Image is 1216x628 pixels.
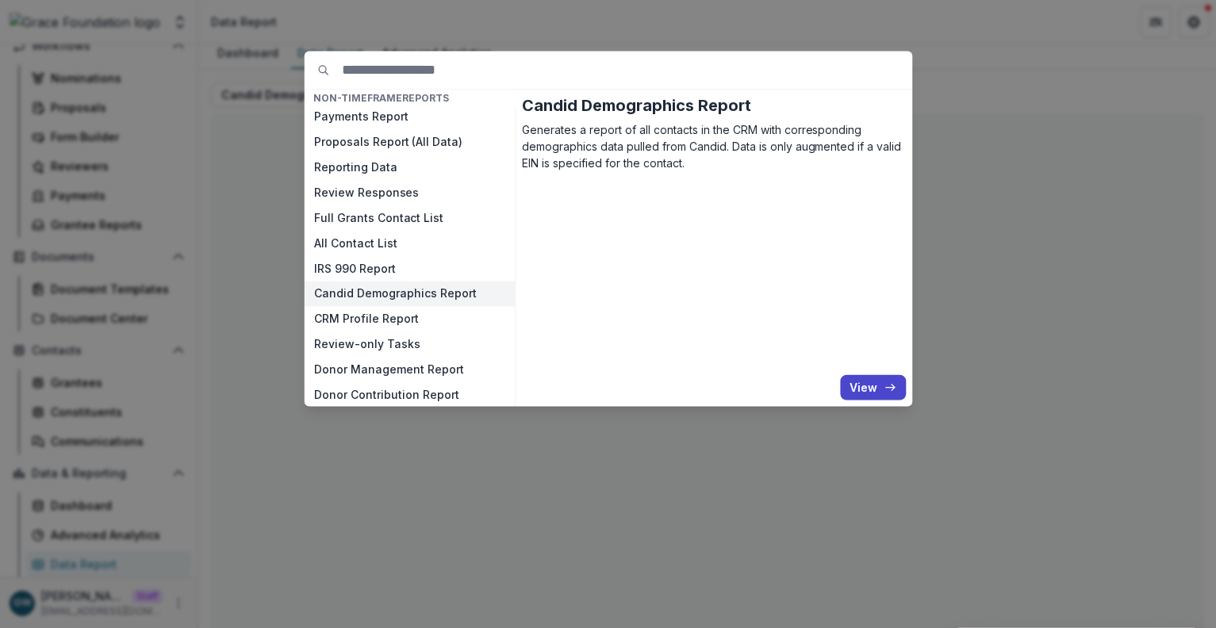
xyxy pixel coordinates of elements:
[304,256,514,281] button: IRS 990 Report
[522,121,906,171] p: Generates a report of all contacts in the CRM with corresponding demographics data pulled from Ca...
[304,231,514,256] button: All Contact List
[304,383,514,408] button: Donor Contribution Report
[304,307,514,332] button: CRM Profile Report
[304,358,514,383] button: Donor Management Report
[840,375,906,400] button: View
[304,332,514,358] button: Review-only Tasks
[304,281,514,307] button: Candid Demographics Report
[304,181,514,206] button: Review Responses
[304,105,514,130] button: Payments Report
[522,96,906,115] h2: Candid Demographics Report
[304,130,514,155] button: Proposals Report (All Data)
[304,205,514,231] button: Full Grants Contact List
[304,90,514,107] h4: NON-TIMEFRAME Reports
[304,155,514,181] button: Reporting Data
